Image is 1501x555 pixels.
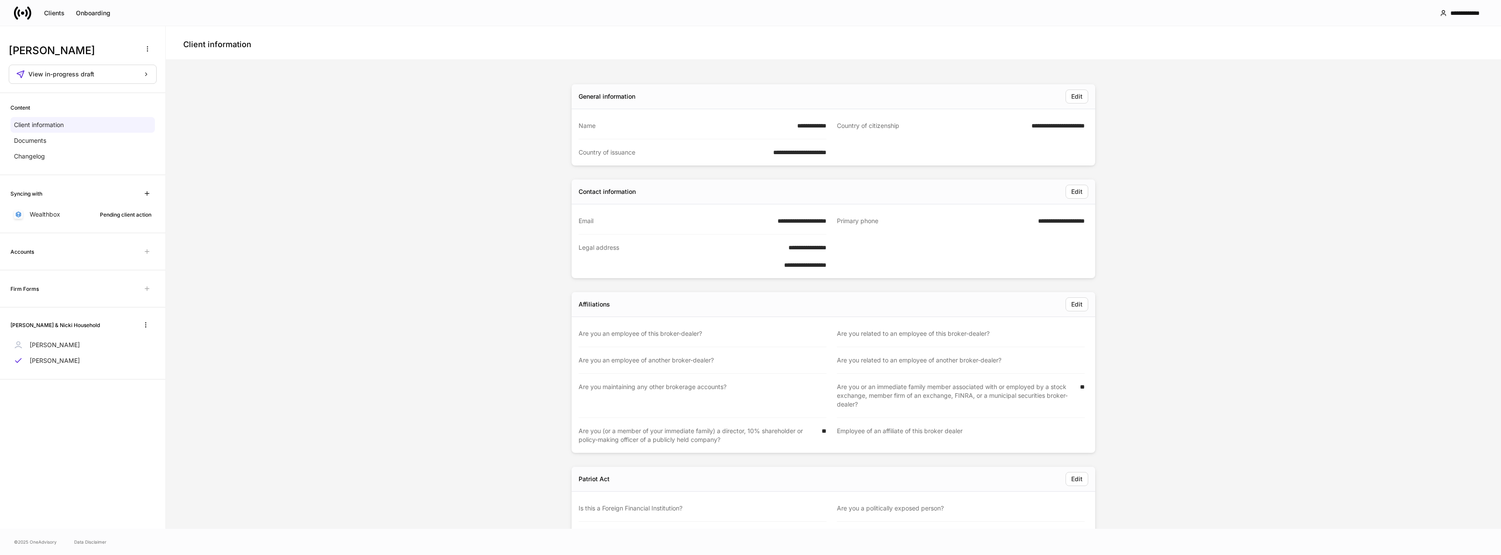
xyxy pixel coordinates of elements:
p: Changelog [14,152,45,161]
div: Is this a Foreign Financial Institution? [579,504,821,513]
div: Primary phone [837,217,1033,226]
div: Edit [1071,189,1083,195]
h6: Firm Forms [10,285,39,293]
button: Edit [1066,90,1088,103]
div: Name [579,121,792,130]
span: Unavailable with outstanding requests for information [139,281,155,296]
h6: Accounts [10,248,34,256]
div: Country of issuance [579,148,768,157]
h6: [PERSON_NAME] & Nicki Household [10,321,100,329]
div: Pending client action [100,210,151,219]
button: Clients [38,6,70,20]
div: Are you (or a member of your immediate family) a director, 10% shareholder or policy-making offic... [579,427,816,444]
p: Client information [14,121,64,129]
div: Edit [1071,476,1083,482]
p: [PERSON_NAME] [30,341,80,349]
button: Edit [1066,185,1088,199]
div: Are you an employee of this broker-dealer? [579,329,821,338]
div: Are you an employee of another broker-dealer? [579,356,821,365]
h6: Syncing with [10,190,42,198]
button: Onboarding [70,6,116,20]
div: Onboarding [76,10,110,16]
span: Unavailable with outstanding requests for information [139,244,155,259]
div: Are you or an immediate family member associated with or employed by a stock exchange, member fir... [837,383,1075,409]
a: [PERSON_NAME] [10,337,155,353]
div: Edit [1071,301,1083,307]
button: Edit [1066,472,1088,486]
div: Contact information [579,187,636,196]
a: [PERSON_NAME] [10,353,155,369]
span: View in-progress draft [28,71,94,77]
div: Clients [44,10,65,16]
div: Are you maintaining any other brokerage accounts? [579,383,821,409]
button: Edit [1066,297,1088,311]
p: Wealthbox [30,210,60,219]
h3: [PERSON_NAME] [9,44,135,58]
a: Data Disclaimer [74,538,106,545]
div: Country of citizenship [837,121,1026,131]
p: Documents [14,136,46,145]
a: WealthboxPending client action [10,207,155,222]
span: © 2025 OneAdvisory [14,538,57,545]
a: Documents [10,133,155,148]
h4: Client information [183,39,251,50]
div: Are you related to an employee of this broker-dealer? [837,329,1079,338]
div: Email [579,217,772,225]
div: Legal address [579,243,779,269]
div: Are you a politically exposed person? [837,504,1079,513]
p: [PERSON_NAME] [30,356,80,365]
div: Employee of an affiliate of this broker dealer [837,427,1079,444]
div: Patriot Act [579,475,610,483]
div: General information [579,92,635,101]
button: View in-progress draft [9,65,157,84]
a: Changelog [10,148,155,164]
a: Client information [10,117,155,133]
div: Edit [1071,93,1083,100]
h6: Content [10,103,30,112]
div: Are you related to an employee of another broker-dealer? [837,356,1079,365]
div: Affiliations [579,300,610,309]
